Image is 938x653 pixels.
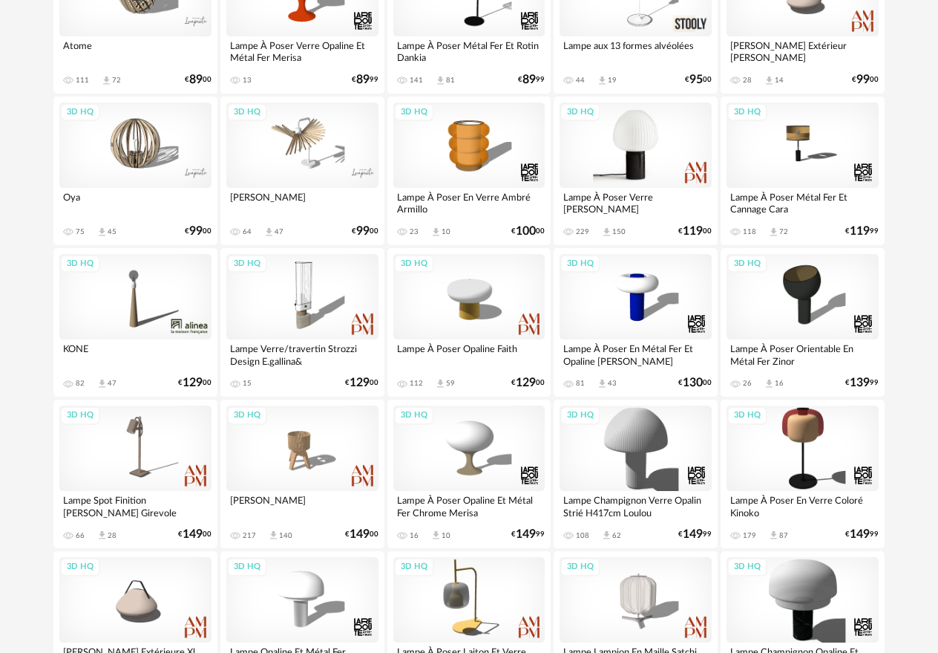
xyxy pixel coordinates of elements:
span: Download icon [268,530,279,541]
span: Download icon [101,75,112,86]
a: 3D HQ Oya 75 Download icon 45 €9900 [53,97,217,245]
a: 3D HQ Lampe À Poser Verre [PERSON_NAME] 229 Download icon 150 €11900 [554,97,718,245]
div: € 99 [352,75,378,85]
span: 149 [516,530,536,539]
div: 111 [76,76,89,85]
div: 229 [576,227,589,236]
span: 100 [516,227,536,236]
a: 3D HQ Lampe À Poser En Métal Fer Et Opaline [PERSON_NAME] 81 Download icon 43 €13000 [554,248,718,397]
div: 3D HQ [560,406,600,425]
div: Lampe À Poser En Métal Fer Et Opaline [PERSON_NAME] [560,340,712,369]
a: 3D HQ Lampe Champignon Verre Opalin Strié H417cm Loulou 108 Download icon 62 €14999 [554,400,718,548]
span: 139 [850,378,870,388]
div: 3D HQ [60,255,100,273]
div: Lampe Champignon Verre Opalin Strié H417cm Loulou [560,491,712,521]
span: 95 [689,75,703,85]
a: 3D HQ Lampe À Poser Opaline Faith 112 Download icon 59 €12900 [387,248,551,397]
div: 3D HQ [227,558,267,576]
div: € 00 [178,378,211,388]
div: [PERSON_NAME] [226,188,378,218]
div: € 00 [678,227,712,236]
span: Download icon [597,75,608,86]
div: € 99 [518,75,545,85]
div: 16 [410,531,419,540]
div: € 00 [678,378,712,388]
a: 3D HQ Lampe À Poser En Verre Ambré Armillo 23 Download icon 10 €10000 [387,97,551,245]
div: 217 [243,531,256,540]
div: 82 [76,379,85,388]
div: 47 [108,379,117,388]
div: € 00 [511,227,545,236]
div: 3D HQ [394,103,434,122]
div: 19 [608,76,617,85]
div: 3D HQ [227,103,267,122]
div: 43 [608,379,617,388]
div: € 00 [352,227,378,236]
div: 59 [446,379,455,388]
span: 149 [183,530,203,539]
span: Download icon [764,75,775,86]
div: 3D HQ [60,103,100,122]
a: 3D HQ Lampe À Poser Métal Fer Et Cannage Cara 118 Download icon 72 €11999 [721,97,885,245]
div: Lampe Verre/travertin Strozzi Design E.gallina& [226,340,378,369]
span: 89 [356,75,370,85]
span: 129 [516,378,536,388]
span: Download icon [435,378,446,389]
span: Download icon [768,530,779,541]
span: Download icon [768,227,779,238]
span: 99 [356,227,370,236]
a: 3D HQ KONE 82 Download icon 47 €12900 [53,248,217,397]
div: € 00 [685,75,712,85]
div: Lampe À Poser Orientable En Métal Fer Zinor [727,340,879,369]
div: 44 [576,76,585,85]
div: 3D HQ [60,558,100,576]
a: 3D HQ [PERSON_NAME] 64 Download icon 47 €9900 [220,97,384,245]
span: 119 [850,227,870,236]
span: 149 [683,530,703,539]
span: Download icon [430,530,442,541]
div: Lampe À Poser En Verre Coloré Kinoko [727,491,879,521]
div: Lampe À Poser Métal Fer Et Cannage Cara [727,188,879,218]
div: 118 [743,227,756,236]
a: 3D HQ Lampe Spot Finition [PERSON_NAME] Girevole 66 Download icon 28 €14900 [53,400,217,548]
a: 3D HQ Lampe À Poser Orientable En Métal Fer Zinor 26 Download icon 16 €13999 [721,248,885,397]
span: 130 [683,378,703,388]
div: 141 [410,76,423,85]
div: € 99 [845,227,879,236]
div: Lampe aux 13 formes alvéolées [560,36,712,66]
a: 3D HQ Lampe À Poser Opaline Et Métal Fer Chrome Merisa 16 Download icon 10 €14999 [387,400,551,548]
div: 10 [442,227,450,236]
span: Download icon [435,75,446,86]
span: 129 [183,378,203,388]
div: 87 [779,531,788,540]
div: 45 [108,227,117,236]
div: 3D HQ [560,255,600,273]
a: 3D HQ [PERSON_NAME] 217 Download icon 140 €14900 [220,400,384,548]
div: 81 [446,76,455,85]
div: Oya [59,188,211,218]
div: 81 [576,379,585,388]
div: Lampe À Poser Opaline Faith [393,340,545,369]
span: Download icon [263,227,275,238]
div: 3D HQ [560,103,600,122]
span: 149 [850,530,870,539]
div: 13 [243,76,252,85]
div: € 00 [178,530,211,539]
div: 3D HQ [394,255,434,273]
span: 99 [189,227,203,236]
div: 3D HQ [727,406,767,425]
div: 75 [76,227,85,236]
div: Lampe À Poser Opaline Et Métal Fer Chrome Merisa [393,491,545,521]
span: Download icon [601,227,612,238]
div: 23 [410,227,419,236]
div: € 99 [511,530,545,539]
div: 16 [775,379,784,388]
div: € 99 [845,530,879,539]
div: 3D HQ [727,255,767,273]
span: 99 [856,75,870,85]
span: Download icon [96,378,108,389]
div: 28 [108,531,117,540]
div: 28 [743,76,752,85]
div: 3D HQ [394,558,434,576]
div: 15 [243,379,252,388]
